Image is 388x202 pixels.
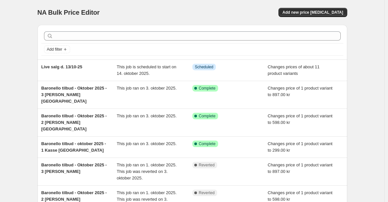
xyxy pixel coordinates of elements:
span: This job ran on 3. oktober 2025. [117,113,177,118]
span: Baronello tilbud - oktober 2025 - 1 Kasse [GEOGRAPHIC_DATA] [41,141,106,153]
span: This job ran on 3. oktober 2025. [117,86,177,91]
button: Add new price [MEDICAL_DATA] [278,8,347,17]
span: Changes price of 1 product variant to 299.00 kr [268,141,333,153]
span: Changes prices of about 11 product variants [268,64,320,76]
button: Add filter [44,45,70,53]
span: This job is scheduled to start on 14. oktober 2025. [117,64,176,76]
span: NA Bulk Price Editor [37,9,100,16]
span: Changes price of 1 product variant to 897.00 kr [268,162,333,174]
span: Baronello tilbud - Oktober 2025 - 2 [PERSON_NAME] [41,190,107,202]
span: Complete [199,141,216,146]
span: Reverted [199,162,215,168]
span: Complete [199,113,216,119]
span: Changes price of 1 product variant to 598.00 kr [268,190,333,202]
span: This job ran on 1. oktober 2025. This job was reverted on 3. oktober 2025. [117,162,177,180]
span: Add filter [47,47,62,52]
span: Baronello tilbud - Oktober 2025 - 3 [PERSON_NAME] [41,162,107,174]
span: Changes price of 1 product variant to 598.00 kr [268,113,333,125]
span: This job ran on 3. oktober 2025. [117,141,177,146]
span: Changes price of 1 product variant to 897.00 kr [268,86,333,97]
span: Scheduled [195,64,214,70]
span: Reverted [199,190,215,195]
span: Baronello tilbud - Oktober 2025 - 3 [PERSON_NAME] [GEOGRAPHIC_DATA] [41,86,107,104]
span: Live salg d. 13/10-25 [41,64,82,69]
span: Add new price [MEDICAL_DATA] [282,10,343,15]
span: Complete [199,86,216,91]
span: Baronello tilbud - Oktober 2025 - 2 [PERSON_NAME] [GEOGRAPHIC_DATA] [41,113,107,131]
